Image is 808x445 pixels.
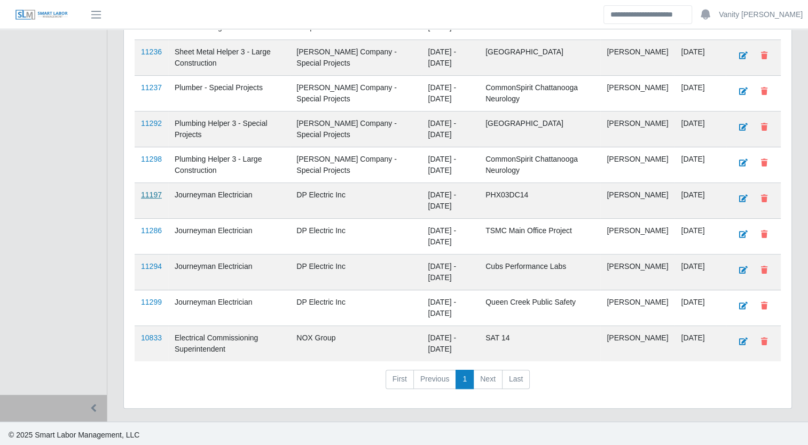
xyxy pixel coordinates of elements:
td: [DATE] [674,290,726,326]
td: [DATE] [674,40,726,76]
img: SLM Logo [15,9,68,21]
td: DP Electric Inc [290,219,421,255]
td: [GEOGRAPHIC_DATA] [479,40,600,76]
a: 10833 [141,333,162,342]
td: DP Electric Inc [290,183,421,219]
a: 11286 [141,226,162,235]
td: [PERSON_NAME] [600,255,674,290]
td: [PERSON_NAME] Company - Special Projects [290,147,421,183]
td: [DATE] [674,76,726,112]
td: [PERSON_NAME] Company - Special Projects [290,76,421,112]
td: [DATE] - [DATE] [421,255,479,290]
td: [GEOGRAPHIC_DATA] [479,112,600,147]
td: NOX Group [290,326,421,362]
td: TSMC Main Office Project [479,219,600,255]
a: 11299 [141,298,162,306]
td: Plumbing Helper 3 - Special Projects [168,112,290,147]
td: [PERSON_NAME] [600,147,674,183]
td: [DATE] - [DATE] [421,112,479,147]
td: [DATE] - [DATE] [421,326,479,362]
a: 11197 [141,190,162,199]
a: 11294 [141,262,162,271]
td: Sheet Metal Helper 3 - Large Construction [168,40,290,76]
td: SAT 14 [479,326,600,362]
td: [DATE] [674,326,726,362]
a: Vanity [PERSON_NAME] [719,9,803,20]
td: Journeyman Electrician [168,255,290,290]
td: [DATE] - [DATE] [421,76,479,112]
td: [DATE] - [DATE] [421,290,479,326]
td: [PERSON_NAME] [600,112,674,147]
td: Cubs Performance Labs [479,255,600,290]
td: [DATE] [674,183,726,219]
input: Search [603,5,692,24]
td: [PERSON_NAME] [600,290,674,326]
a: 11292 [141,119,162,128]
td: Plumbing Helper 3 - Large Construction [168,147,290,183]
a: 11236 [141,47,162,56]
a: 11298 [141,155,162,163]
a: 1 [456,370,474,389]
nav: pagination [135,370,781,398]
td: Electrical Commissioning Superintendent [168,326,290,362]
td: [PERSON_NAME] [600,326,674,362]
td: DP Electric Inc [290,255,421,290]
td: PHX03DC14 [479,183,600,219]
td: [DATE] [674,112,726,147]
td: [DATE] [674,255,726,290]
td: Queen Creek Public Safety [479,290,600,326]
td: [PERSON_NAME] [600,183,674,219]
td: CommonSpirit Chattanooga Neurology [479,76,600,112]
td: [DATE] - [DATE] [421,40,479,76]
td: [PERSON_NAME] [600,76,674,112]
td: Journeyman Electrician [168,183,290,219]
td: [DATE] [674,147,726,183]
td: Journeyman Electrician [168,290,290,326]
td: Plumber - Special Projects [168,76,290,112]
td: [DATE] - [DATE] [421,147,479,183]
span: © 2025 Smart Labor Management, LLC [9,431,139,439]
a: 11237 [141,83,162,92]
td: DP Electric Inc [290,290,421,326]
td: [DATE] - [DATE] [421,219,479,255]
td: [PERSON_NAME] Company - Special Projects [290,112,421,147]
td: [PERSON_NAME] [600,40,674,76]
td: Journeyman Electrician [168,219,290,255]
td: [PERSON_NAME] Company - Special Projects [290,40,421,76]
td: [DATE] - [DATE] [421,183,479,219]
td: [DATE] [674,219,726,255]
td: [PERSON_NAME] [600,219,674,255]
td: CommonSpirit Chattanooga Neurology [479,147,600,183]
